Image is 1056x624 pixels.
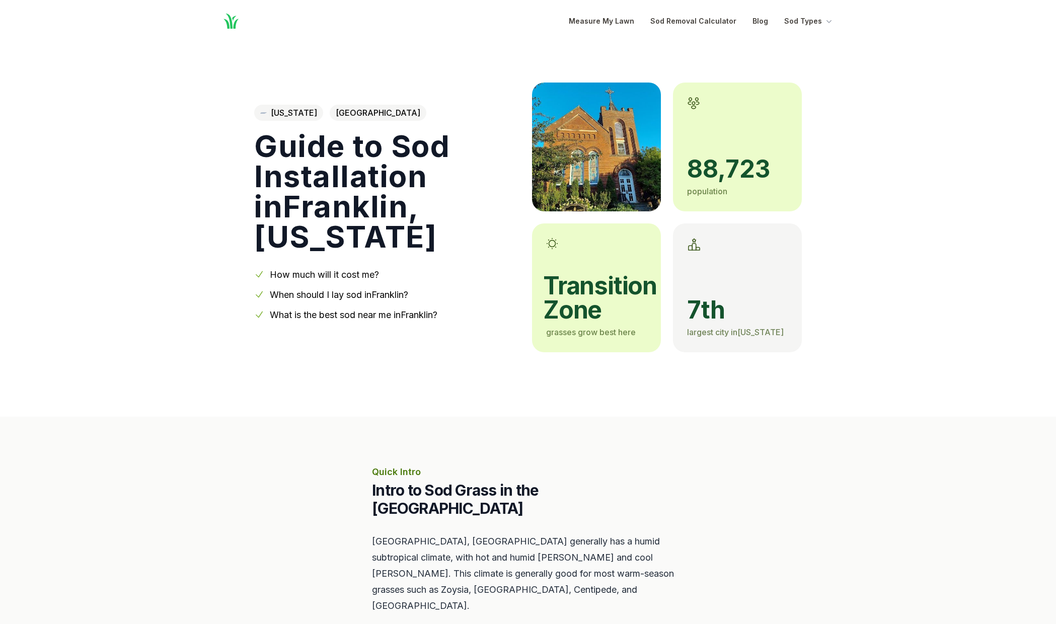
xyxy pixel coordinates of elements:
[270,269,379,280] a: How much will it cost me?
[543,274,647,322] span: transition zone
[546,327,636,337] span: grasses grow best here
[687,157,788,181] span: 88,723
[687,186,727,196] span: population
[330,105,426,121] span: [GEOGRAPHIC_DATA]
[687,327,784,337] span: largest city in [US_STATE]
[687,298,788,322] span: 7th
[532,83,661,211] img: A picture of Franklin
[372,465,684,479] p: Quick Intro
[372,481,684,517] h2: Intro to Sod Grass in the [GEOGRAPHIC_DATA]
[784,15,834,27] button: Sod Types
[254,105,323,121] a: [US_STATE]
[650,15,736,27] a: Sod Removal Calculator
[254,131,516,252] h1: Guide to Sod Installation in Franklin , [US_STATE]
[270,309,437,320] a: What is the best sod near me inFranklin?
[270,289,408,300] a: When should I lay sod inFranklin?
[372,533,684,614] p: [GEOGRAPHIC_DATA], [GEOGRAPHIC_DATA] generally has a humid subtropical climate, with hot and humi...
[752,15,768,27] a: Blog
[260,112,267,114] img: Tennessee state outline
[569,15,634,27] a: Measure My Lawn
